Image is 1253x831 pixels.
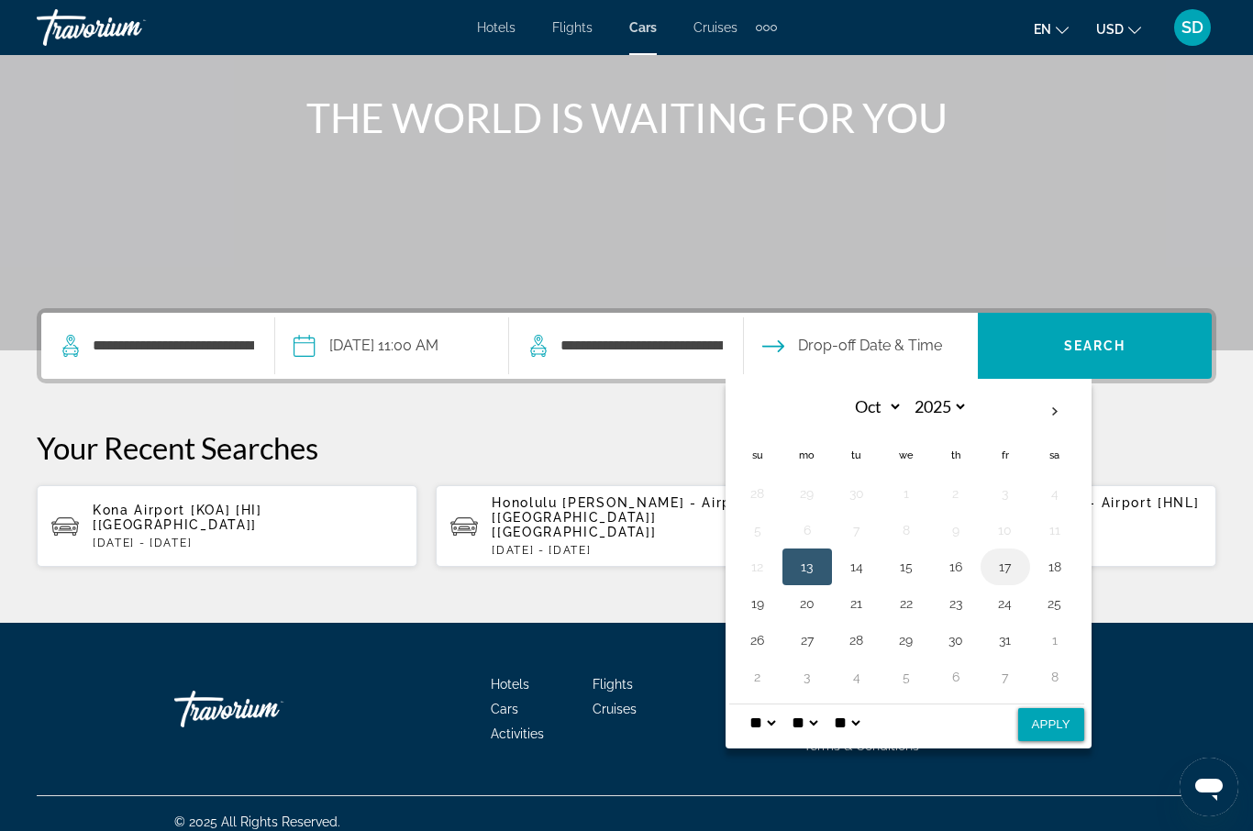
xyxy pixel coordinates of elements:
[743,517,772,543] button: Day 5
[1180,758,1238,816] iframe: Button to launch messaging window
[93,503,262,532] span: Kona Airport [KOA] [HI] [[GEOGRAPHIC_DATA]]
[793,664,822,690] button: Day 3
[788,704,821,741] select: Select minute
[93,537,403,549] p: [DATE] - [DATE]
[892,481,921,506] button: Day 1
[830,704,863,741] select: Select AM/PM
[793,517,822,543] button: Day 6
[37,484,417,568] button: Kona Airport [KOA] [HI] [[GEOGRAPHIC_DATA]][DATE] - [DATE]
[1169,8,1216,47] button: User Menu
[491,677,529,692] a: Hotels
[892,627,921,653] button: Day 29
[746,704,779,741] select: Select hour
[1040,554,1070,580] button: Day 18
[593,677,633,692] a: Flights
[843,391,903,423] select: Select month
[842,664,871,690] button: Day 4
[1018,708,1084,741] button: Apply
[991,627,1020,653] button: Day 31
[842,554,871,580] button: Day 14
[793,591,822,616] button: Day 20
[991,554,1020,580] button: Day 17
[492,544,802,557] p: [DATE] - [DATE]
[174,681,358,737] a: Go Home
[743,554,772,580] button: Day 12
[908,391,968,423] select: Select year
[842,517,871,543] button: Day 7
[41,313,1212,379] div: Search widget
[559,332,724,360] input: Search dropoff location
[842,591,871,616] button: Day 21
[892,664,921,690] button: Day 5
[1034,22,1051,37] span: en
[491,726,544,741] a: Activities
[743,481,772,506] button: Day 28
[991,517,1020,543] button: Day 10
[978,313,1212,379] button: Search
[294,313,438,379] button: Pickup date: Oct 13, 2025 11:00 AM
[793,627,822,653] button: Day 27
[743,627,772,653] button: Day 26
[941,591,970,616] button: Day 23
[37,429,1216,466] p: Your Recent Searches
[693,20,737,35] a: Cruises
[941,627,970,653] button: Day 30
[756,13,777,42] button: Extra navigation items
[283,94,970,141] h1: THE WORLD IS WAITING FOR YOU
[842,627,871,653] button: Day 28
[1181,18,1203,37] span: SD
[477,20,516,35] a: Hotels
[793,481,822,506] button: Day 29
[492,495,800,539] span: Honolulu [PERSON_NAME] - Airport [HNL] [[GEOGRAPHIC_DATA]] [[GEOGRAPHIC_DATA]]
[174,814,340,829] span: © 2025 All Rights Reserved.
[1096,16,1141,42] button: Change currency
[991,664,1020,690] button: Day 7
[743,591,772,616] button: Day 19
[743,664,772,690] button: Day 2
[991,591,1020,616] button: Day 24
[491,702,518,716] a: Cars
[892,591,921,616] button: Day 22
[733,391,1080,695] table: Left calendar grid
[436,484,816,568] button: Honolulu [PERSON_NAME] - Airport [HNL] [[GEOGRAPHIC_DATA]] [[GEOGRAPHIC_DATA]][DATE] - [DATE]
[941,664,970,690] button: Day 6
[762,313,942,379] button: Open drop-off date and time picker
[793,554,822,580] button: Day 13
[892,517,921,543] button: Day 8
[1040,627,1070,653] button: Day 1
[593,702,637,716] a: Cruises
[1040,664,1070,690] button: Day 8
[91,332,256,360] input: Search pickup location
[1030,391,1080,433] button: Next month
[1040,517,1070,543] button: Day 11
[941,554,970,580] button: Day 16
[1064,338,1126,353] span: Search
[37,4,220,51] a: Travorium
[1040,481,1070,506] button: Day 4
[941,517,970,543] button: Day 9
[1096,22,1124,37] span: USD
[941,481,970,506] button: Day 2
[991,481,1020,506] button: Day 3
[892,554,921,580] button: Day 15
[629,20,657,35] a: Cars
[552,20,593,35] a: Flights
[1040,591,1070,616] button: Day 25
[842,481,871,506] button: Day 30
[1034,16,1069,42] button: Change language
